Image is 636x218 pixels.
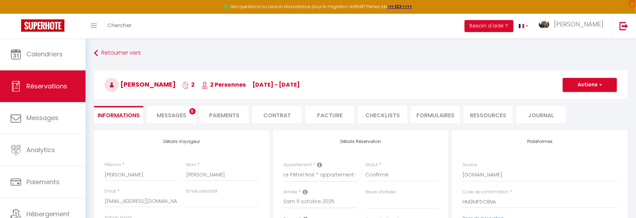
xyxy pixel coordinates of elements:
[105,162,121,168] label: Prénom
[365,162,378,168] label: Statut
[284,162,312,168] label: Appartement
[107,21,132,29] span: Chercher
[26,177,59,186] span: Paiements
[105,139,259,144] h4: Détails Voyageur
[411,106,460,123] li: FORMULAIRES
[182,81,195,89] span: 2
[94,47,628,60] a: Retourner vers
[26,82,67,91] span: Réservations
[365,189,396,195] label: Heure d'arrivée
[252,106,302,123] li: Contrat
[388,4,412,10] a: >>> ICI <<<<
[157,111,186,119] span: Messages
[105,188,116,195] label: Email
[305,106,354,123] li: Facture
[94,106,143,123] li: Informations
[516,106,566,123] li: Journal
[21,19,64,32] img: Super Booking
[284,139,438,144] h4: Détails Réservation
[189,108,196,114] span: 6
[252,81,300,89] span: [DATE] - [DATE]
[26,50,63,58] span: Calendriers
[105,80,176,89] span: [PERSON_NAME]
[284,189,298,195] label: Arrivée
[464,106,513,123] li: Ressources
[186,188,218,195] label: Email alternatif
[534,14,612,38] a: ... [PERSON_NAME]
[201,81,246,89] span: 2 Personnes
[186,162,196,168] label: Nom
[26,113,58,122] span: Messages
[462,139,617,144] h4: Plateformes
[563,78,617,92] button: Actions
[200,106,249,123] li: Paiements
[554,20,603,29] span: [PERSON_NAME]
[539,20,549,29] img: ...
[619,21,628,30] img: logout
[358,106,407,123] li: CHECKLISTS
[462,162,477,168] label: Source
[102,14,137,38] a: Chercher
[26,145,55,154] span: Analytics
[465,20,514,32] button: Besoin d'aide ?
[462,189,509,195] label: Code de confirmation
